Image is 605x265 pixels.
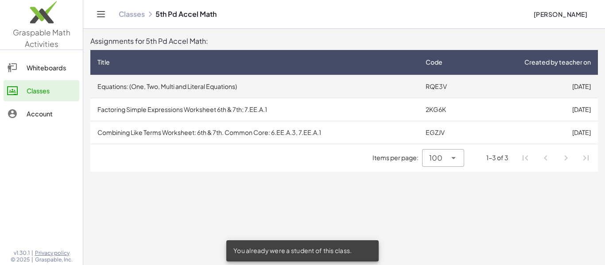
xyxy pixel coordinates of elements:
[27,62,76,73] div: Whiteboards
[11,256,30,263] span: © 2025
[90,36,598,46] div: Assignments for 5th Pd Accel Math:
[31,256,33,263] span: |
[4,57,79,78] a: Whiteboards
[419,121,474,144] td: EGZJV
[31,250,33,257] span: |
[4,80,79,101] a: Classes
[426,58,442,67] span: Code
[13,27,70,49] span: Graspable Math Activities
[27,85,76,96] div: Classes
[226,240,379,261] div: You already were a student of this class.
[429,153,442,163] span: 100
[90,121,419,144] td: Combining Like Terms Worksheet: 6th & 7th. Common Core: 6.EE.A.3, 7.EE.A.1
[533,10,587,18] span: [PERSON_NAME]
[516,148,596,168] nav: Pagination Navigation
[94,7,108,21] button: Toggle navigation
[474,75,598,98] td: [DATE]
[35,256,73,263] span: Graspable, Inc.
[119,10,145,19] a: Classes
[474,121,598,144] td: [DATE]
[419,98,474,121] td: 2KG6K
[474,98,598,121] td: [DATE]
[372,153,422,162] span: Items per page:
[4,103,79,124] a: Account
[90,75,419,98] td: Equations: (One, Two, Multi and Literal Equations)
[35,250,73,257] a: Privacy policy
[90,98,419,121] td: Factoring Simple Expressions Worksheet 6th & 7th; 7.EE.A.1
[486,153,508,162] div: 1-3 of 3
[97,58,110,67] span: Title
[14,250,30,257] span: v1.30.1
[526,6,594,22] button: [PERSON_NAME]
[419,75,474,98] td: RQE3V
[27,108,76,119] div: Account
[524,58,591,67] span: Created by teacher on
